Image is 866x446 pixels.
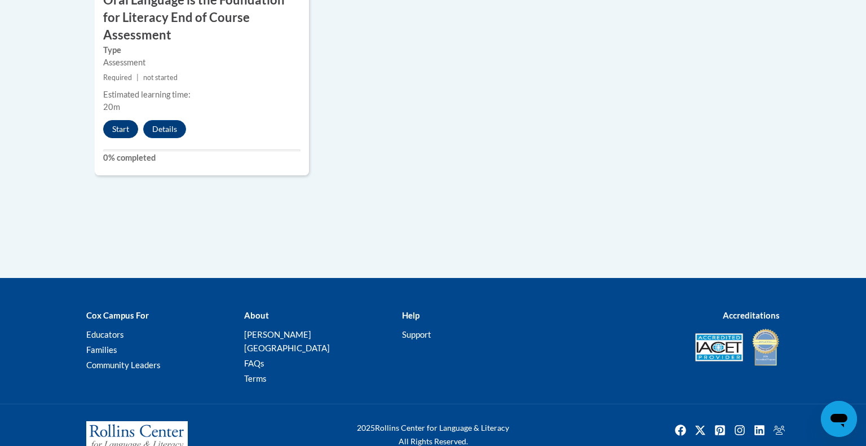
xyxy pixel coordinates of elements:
[244,373,267,383] a: Terms
[103,152,301,164] label: 0% completed
[731,421,749,439] img: Instagram icon
[691,421,709,439] img: Twitter icon
[402,329,431,339] a: Support
[143,73,178,82] span: not started
[402,310,419,320] b: Help
[723,310,780,320] b: Accreditations
[821,401,857,437] iframe: Button to launch messaging window
[103,56,301,69] div: Assessment
[103,73,132,82] span: Required
[691,421,709,439] a: Twitter
[103,102,120,112] span: 20m
[103,44,301,56] label: Type
[244,358,264,368] a: FAQs
[671,421,690,439] img: Facebook icon
[357,423,375,432] span: 2025
[86,329,124,339] a: Educators
[103,120,138,138] button: Start
[711,421,729,439] img: Pinterest icon
[244,329,330,353] a: [PERSON_NAME][GEOGRAPHIC_DATA]
[711,421,729,439] a: Pinterest
[244,310,269,320] b: About
[752,328,780,367] img: IDA® Accredited
[695,333,743,361] img: Accredited IACET® Provider
[671,421,690,439] a: Facebook
[143,120,186,138] button: Details
[86,360,161,370] a: Community Leaders
[750,421,768,439] a: Linkedin
[750,421,768,439] img: LinkedIn icon
[770,421,788,439] a: Facebook Group
[136,73,139,82] span: |
[86,310,149,320] b: Cox Campus For
[103,89,301,101] div: Estimated learning time:
[86,345,117,355] a: Families
[770,421,788,439] img: Facebook group icon
[731,421,749,439] a: Instagram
